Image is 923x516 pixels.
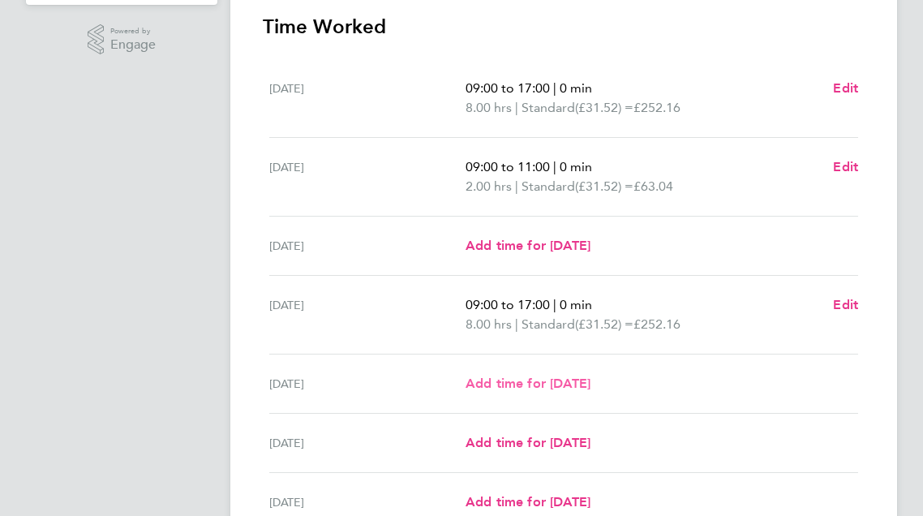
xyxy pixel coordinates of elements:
span: | [515,316,518,332]
a: Add time for [DATE] [466,236,590,256]
span: £252.16 [633,100,680,115]
span: Add time for [DATE] [466,376,590,391]
a: Powered byEngage [88,24,157,55]
span: 2.00 hrs [466,178,512,194]
a: Edit [833,157,858,177]
span: 8.00 hrs [466,316,512,332]
div: [DATE] [269,374,466,393]
span: | [553,159,556,174]
div: [DATE] [269,433,466,453]
span: (£31.52) = [575,100,633,115]
span: | [553,297,556,312]
span: 0 min [560,80,592,96]
span: Edit [833,80,858,96]
span: 0 min [560,297,592,312]
span: 09:00 to 11:00 [466,159,550,174]
span: 09:00 to 17:00 [466,80,550,96]
span: | [515,178,518,194]
span: Standard [522,177,575,196]
span: | [553,80,556,96]
h3: Time Worked [263,14,865,40]
span: 0 min [560,159,592,174]
span: Standard [522,98,575,118]
span: 09:00 to 17:00 [466,297,550,312]
span: Add time for [DATE] [466,435,590,450]
a: Add time for [DATE] [466,374,590,393]
span: Edit [833,297,858,312]
div: [DATE] [269,295,466,334]
div: [DATE] [269,79,466,118]
a: Add time for [DATE] [466,492,590,512]
div: [DATE] [269,236,466,256]
span: Edit [833,159,858,174]
a: Edit [833,79,858,98]
div: [DATE] [269,492,466,512]
span: Add time for [DATE] [466,494,590,510]
span: (£31.52) = [575,316,633,332]
a: Add time for [DATE] [466,433,590,453]
span: Standard [522,315,575,334]
div: [DATE] [269,157,466,196]
span: Engage [110,38,156,52]
a: Edit [833,295,858,315]
span: £63.04 [633,178,673,194]
span: Powered by [110,24,156,38]
span: (£31.52) = [575,178,633,194]
span: Add time for [DATE] [466,238,590,253]
span: | [515,100,518,115]
span: £252.16 [633,316,680,332]
span: 8.00 hrs [466,100,512,115]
